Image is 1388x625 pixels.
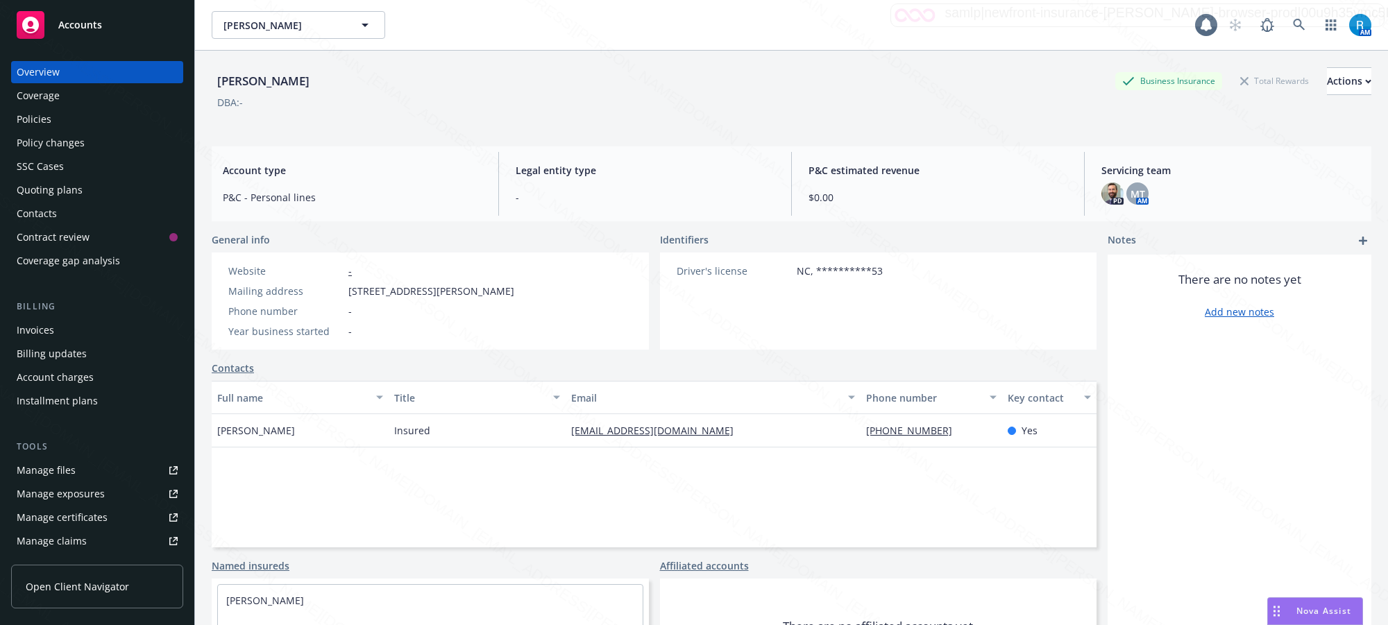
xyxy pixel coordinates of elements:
div: Manage files [17,459,76,481]
a: Policy changes [11,132,183,154]
span: P&C estimated revenue [809,163,1067,178]
a: Billing updates [11,343,183,365]
div: Business Insurance [1115,72,1222,89]
a: Manage exposures [11,483,183,505]
a: Installment plans [11,390,183,412]
div: Mailing address [228,284,343,298]
button: Email [566,381,861,414]
div: SSC Cases [17,155,64,178]
a: Manage files [11,459,183,481]
div: DBA: - [217,95,243,110]
div: Account charges [17,366,94,388]
span: [PERSON_NAME] [217,423,295,438]
span: Legal entity type [516,163,775,178]
a: Switch app [1317,11,1345,39]
div: [PERSON_NAME] [212,72,315,90]
div: Website [228,264,343,278]
div: Full name [217,391,368,405]
a: Overview [11,61,183,83]
span: Yes [1022,423,1038,438]
span: - [348,304,352,318]
a: add [1355,232,1371,249]
a: Account charges [11,366,183,388]
a: Contacts [11,203,183,225]
a: Named insureds [212,558,289,573]
a: SSC Cases [11,155,183,178]
span: Insured [394,423,430,438]
button: Title [389,381,566,414]
div: Phone number [228,304,343,318]
div: Phone number [866,391,981,405]
div: Driver's license [677,264,791,278]
span: Servicing team [1101,163,1360,178]
a: Accounts [11,6,183,44]
div: Installment plans [17,390,98,412]
span: P&C - Personal lines [223,190,482,205]
div: Tools [11,440,183,454]
span: There are no notes yet [1178,271,1301,288]
div: Invoices [17,319,54,341]
button: [PERSON_NAME] [212,11,385,39]
a: [EMAIL_ADDRESS][DOMAIN_NAME] [571,424,745,437]
div: Total Rewards [1233,72,1316,89]
span: Nova Assist [1296,605,1351,617]
button: Actions [1327,67,1371,95]
button: Nova Assist [1267,597,1363,625]
div: Quoting plans [17,179,83,201]
div: Title [394,391,545,405]
span: Account type [223,163,482,178]
a: - [348,264,352,277]
div: Policy changes [17,132,85,154]
span: $0.00 [809,190,1067,205]
span: - [348,324,352,339]
a: Policies [11,108,183,130]
a: Invoices [11,319,183,341]
div: Coverage gap analysis [17,250,120,272]
img: photo [1101,182,1124,205]
a: Manage claims [11,530,183,552]
span: General info [212,232,270,247]
a: Start snowing [1221,11,1249,39]
span: Open Client Navigator [26,579,129,594]
a: Add new notes [1205,305,1274,319]
span: Accounts [58,19,102,31]
span: [STREET_ADDRESS][PERSON_NAME] [348,284,514,298]
a: [PHONE_NUMBER] [866,424,963,437]
span: Notes [1108,232,1136,249]
a: Quoting plans [11,179,183,201]
a: Manage certificates [11,506,183,529]
button: Key contact [1002,381,1097,414]
div: Contacts [17,203,57,225]
div: Coverage [17,85,60,107]
span: [PERSON_NAME] [223,18,344,33]
a: Contacts [212,361,254,375]
div: Policies [17,108,51,130]
div: Manage certificates [17,506,108,529]
a: Coverage [11,85,183,107]
span: MT [1131,187,1145,201]
span: Identifiers [660,232,709,247]
a: [PERSON_NAME] [226,594,304,607]
span: - [516,190,775,205]
button: Full name [212,381,389,414]
a: Report a Bug [1253,11,1281,39]
div: Key contact [1008,391,1076,405]
div: Contract review [17,226,90,248]
a: Affiliated accounts [660,558,749,573]
div: Billing updates [17,343,87,365]
div: Email [571,391,840,405]
div: Drag to move [1268,598,1285,624]
a: Coverage gap analysis [11,250,183,272]
img: photo [1349,14,1371,36]
div: Manage exposures [17,483,105,505]
div: Overview [17,61,60,83]
div: Manage claims [17,530,87,552]
button: Phone number [861,381,1002,414]
div: Billing [11,300,183,314]
div: Year business started [228,324,343,339]
div: Actions [1327,68,1371,94]
a: Contract review [11,226,183,248]
a: Search [1285,11,1313,39]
